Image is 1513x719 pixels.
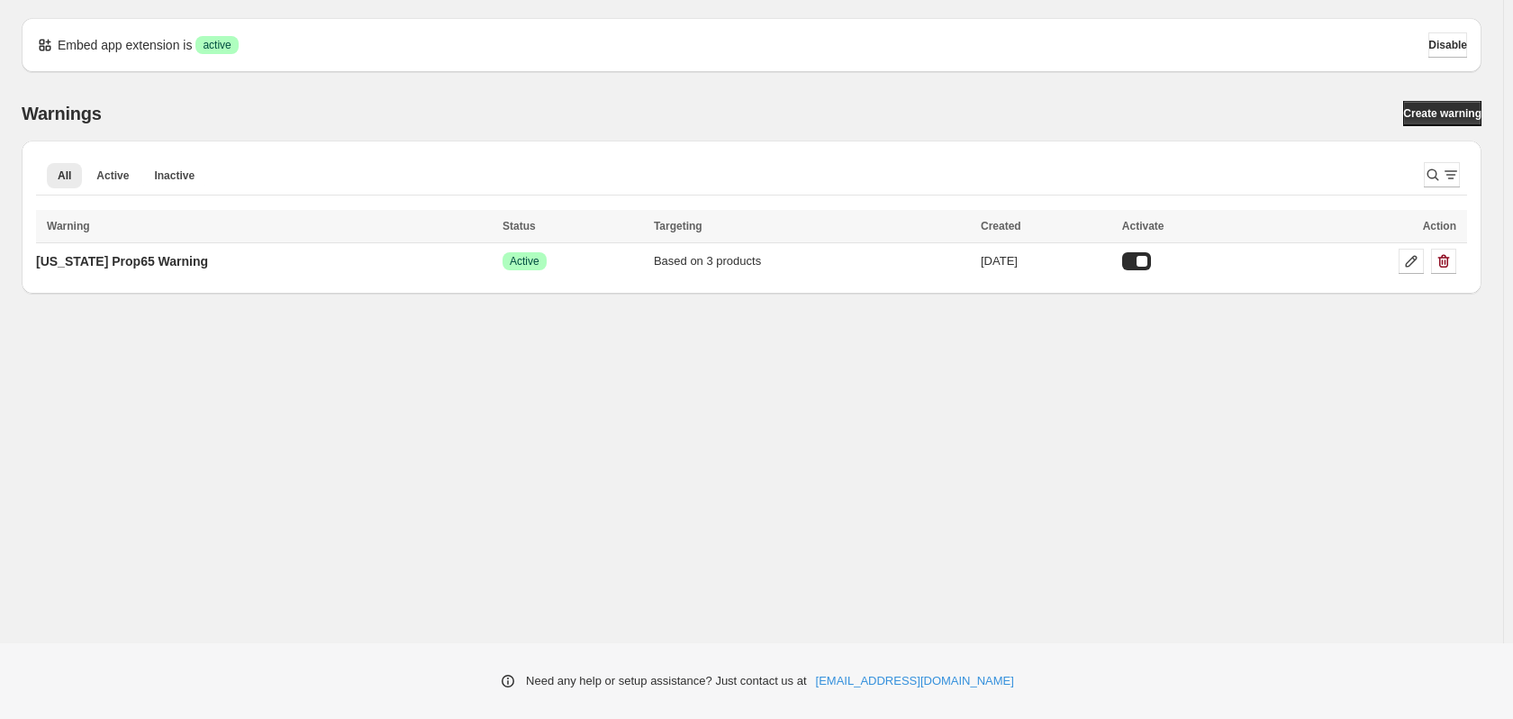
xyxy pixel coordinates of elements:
span: Active [96,168,129,183]
p: Embed app extension is [58,36,192,54]
span: Disable [1428,38,1467,52]
a: [EMAIL_ADDRESS][DOMAIN_NAME] [816,672,1014,690]
span: Created [981,220,1021,232]
span: Action [1423,220,1456,232]
span: Create warning [1403,106,1481,121]
p: [US_STATE] Prop65 Warning [36,252,208,270]
span: Inactive [154,168,195,183]
h2: Warnings [22,103,102,124]
span: Active [510,254,539,268]
span: active [203,38,231,52]
button: Search and filter results [1424,162,1460,187]
span: Targeting [654,220,702,232]
div: Based on 3 products [654,252,970,270]
span: All [58,168,71,183]
div: [DATE] [981,252,1111,270]
span: Status [503,220,536,232]
button: Disable [1428,32,1467,58]
span: Warning [47,220,90,232]
span: Activate [1122,220,1164,232]
a: Create warning [1403,101,1481,126]
a: [US_STATE] Prop65 Warning [36,247,208,276]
